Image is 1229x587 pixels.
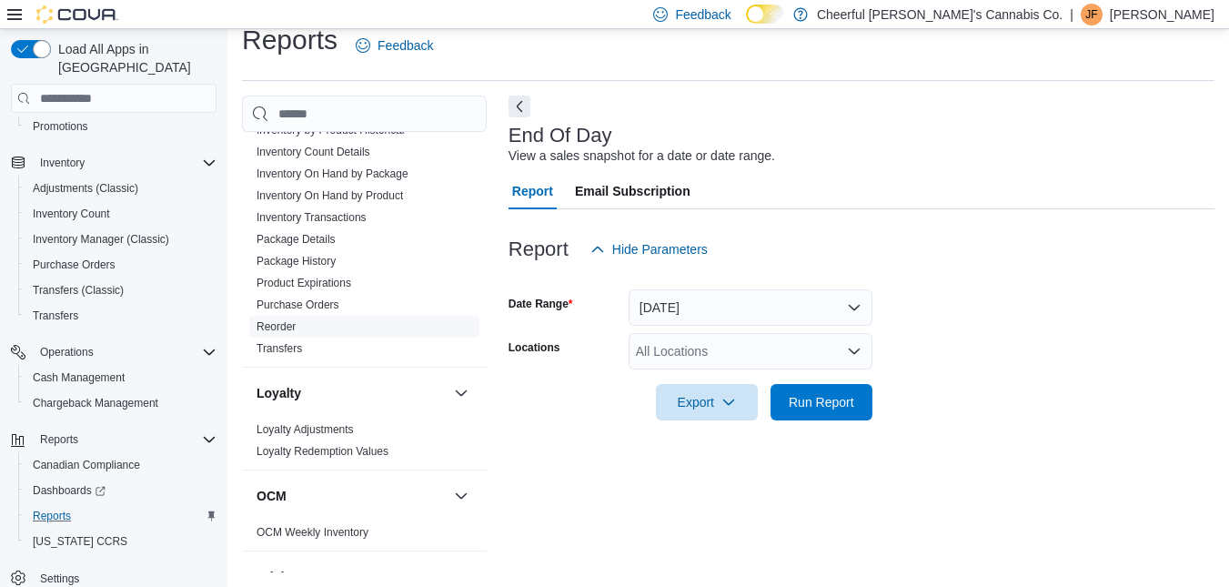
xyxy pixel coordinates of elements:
[25,116,96,137] a: Promotions
[746,5,784,24] input: Dark Mode
[33,309,78,323] span: Transfers
[771,384,872,420] button: Run Report
[257,233,336,246] a: Package Details
[18,303,224,329] button: Transfers
[25,531,217,552] span: Washington CCRS
[51,40,217,76] span: Load All Apps in [GEOGRAPHIC_DATA]
[257,422,354,437] span: Loyalty Adjustments
[25,305,86,327] a: Transfers
[817,4,1063,25] p: Cheerful [PERSON_NAME]'s Cannabis Co.
[257,384,447,402] button: Loyalty
[33,396,158,410] span: Chargeback Management
[33,341,217,363] span: Operations
[33,152,217,174] span: Inventory
[789,393,854,411] span: Run Report
[257,423,354,436] a: Loyalty Adjustments
[257,167,408,181] span: Inventory On Hand by Package
[33,509,71,523] span: Reports
[33,458,140,472] span: Canadian Compliance
[257,211,367,224] a: Inventory Transactions
[18,278,224,303] button: Transfers (Classic)
[18,227,224,252] button: Inventory Manager (Classic)
[242,521,487,551] div: OCM
[257,526,368,539] a: OCM Weekly Inventory
[33,341,101,363] button: Operations
[33,370,125,385] span: Cash Management
[25,305,217,327] span: Transfers
[25,454,217,476] span: Canadian Compliance
[847,344,861,359] button: Open list of options
[33,232,169,247] span: Inventory Manager (Classic)
[18,452,224,478] button: Canadian Compliance
[25,392,217,414] span: Chargeback Management
[257,487,447,505] button: OCM
[257,255,336,268] a: Package History
[583,231,715,268] button: Hide Parameters
[25,203,217,225] span: Inventory Count
[257,188,403,203] span: Inventory On Hand by Product
[4,150,224,176] button: Inventory
[257,525,368,540] span: OCM Weekly Inventory
[509,147,775,166] div: View a sales snapshot for a date or date range.
[18,478,224,503] a: Dashboards
[36,5,118,24] img: Cova
[18,503,224,529] button: Reports
[18,252,224,278] button: Purchase Orders
[33,534,127,549] span: [US_STATE] CCRS
[25,177,146,199] a: Adjustments (Classic)
[25,480,217,501] span: Dashboards
[509,125,612,147] h3: End Of Day
[257,254,336,268] span: Package History
[378,36,433,55] span: Feedback
[257,319,296,334] span: Reorder
[33,483,106,498] span: Dashboards
[33,283,124,298] span: Transfers (Classic)
[629,289,872,326] button: [DATE]
[25,254,217,276] span: Purchase Orders
[257,276,351,290] span: Product Expirations
[4,339,224,365] button: Operations
[257,167,408,180] a: Inventory On Hand by Package
[25,254,123,276] a: Purchase Orders
[257,487,287,505] h3: OCM
[40,572,79,586] span: Settings
[25,367,132,389] a: Cash Management
[33,152,92,174] button: Inventory
[33,429,217,450] span: Reports
[25,454,147,476] a: Canadian Compliance
[25,480,113,501] a: Dashboards
[257,146,370,158] a: Inventory Count Details
[40,345,94,359] span: Operations
[257,210,367,225] span: Inventory Transactions
[25,228,217,250] span: Inventory Manager (Classic)
[257,342,302,355] a: Transfers
[25,279,131,301] a: Transfers (Classic)
[25,203,117,225] a: Inventory Count
[25,177,217,199] span: Adjustments (Classic)
[242,22,337,58] h1: Reports
[40,156,85,170] span: Inventory
[33,429,86,450] button: Reports
[25,505,217,527] span: Reports
[25,228,176,250] a: Inventory Manager (Classic)
[509,238,569,260] h3: Report
[612,240,708,258] span: Hide Parameters
[257,444,388,459] span: Loyalty Redemption Values
[257,298,339,312] span: Purchase Orders
[242,419,487,470] div: Loyalty
[667,384,747,420] span: Export
[257,299,339,311] a: Purchase Orders
[25,116,217,137] span: Promotions
[348,27,440,64] a: Feedback
[257,341,302,356] span: Transfers
[257,145,370,159] span: Inventory Count Details
[33,119,88,134] span: Promotions
[1081,4,1103,25] div: Jason Fitzpatrick
[18,201,224,227] button: Inventory Count
[257,568,447,586] button: Pricing
[675,5,730,24] span: Feedback
[33,258,116,272] span: Purchase Orders
[18,114,224,139] button: Promotions
[257,384,301,402] h3: Loyalty
[18,365,224,390] button: Cash Management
